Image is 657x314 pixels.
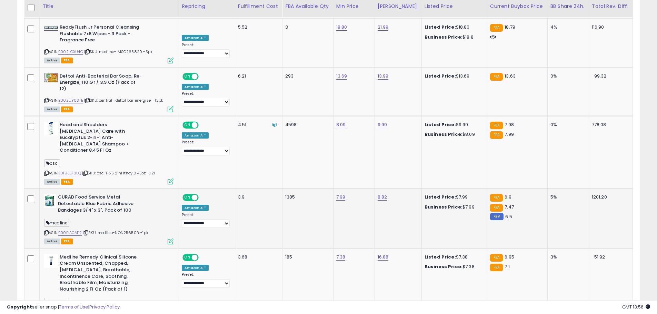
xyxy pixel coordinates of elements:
div: Current Buybox Price [490,3,545,10]
div: $18.80 [425,24,482,30]
a: 7.99 [336,194,346,201]
b: Head and Shoulders [MEDICAL_DATA] Care with Eucalyptus 2-in-1 Anti-[MEDICAL_DATA] Shampoo + Condi... [60,122,143,155]
div: Listed Price [425,3,484,10]
div: $9.99 [425,122,482,128]
div: $8.09 [425,131,482,138]
b: Business Price: [425,131,462,138]
div: 778.08 [592,122,627,128]
span: All listings currently available for purchase on Amazon [44,179,60,185]
small: FBA [490,194,503,202]
div: [PERSON_NAME] [378,3,419,10]
div: Title [42,3,176,10]
div: 3.68 [238,254,277,260]
a: 9.99 [378,121,387,128]
img: 51wYdr9iXsL._SL40_.jpg [44,73,58,82]
span: | SKU: central- dettol bar energize - 12pk [84,98,163,103]
div: 0% [550,122,584,128]
div: $13.69 [425,73,482,79]
div: $7.99 [425,194,482,200]
span: 13.63 [505,73,516,79]
span: OFF [198,122,209,128]
span: OFF [198,195,209,201]
span: medline [44,219,69,227]
a: Privacy Policy [89,304,120,310]
b: Business Price: [425,263,462,270]
div: ASIN: [44,24,173,62]
div: 1201.20 [592,194,627,200]
a: B0193G18LQ [58,170,81,176]
small: FBA [490,204,503,212]
small: FBA [490,254,503,262]
span: 2025-08-15 13:56 GMT [622,304,650,310]
b: Listed Price: [425,73,456,79]
span: OFF [198,73,209,79]
div: Amazon AI * [182,132,209,139]
span: 6.9 [505,194,511,200]
div: 116.90 [592,24,627,30]
span: | SKU: csc-H&S 2in1 ithcy 8.45oz-3.21 [82,170,155,176]
span: FBA [61,179,73,185]
div: 6.21 [238,73,277,79]
span: 7.1 [505,263,509,270]
a: 8.09 [336,121,346,128]
b: Business Price: [425,34,462,40]
div: 293 [285,73,328,79]
span: ON [183,122,192,128]
a: 13.99 [378,73,389,80]
span: 7.47 [505,204,514,210]
span: | SKU: medline- MSC263820 -3pk [84,49,152,54]
img: 4177GNU-dlL._SL40_.jpg [44,122,58,135]
a: 8.82 [378,194,387,201]
span: FBA [61,107,73,112]
a: B00ZUY0STE [58,98,83,103]
b: CURAD Food Service Metal Detectable Blue Fabric Adhesive Bandages 3/4" x 3", Pack of 100 [58,194,142,215]
div: ASIN: [44,73,173,111]
b: Listed Price: [425,254,456,260]
b: Business Price: [425,204,462,210]
span: OFF [198,254,209,260]
div: 4% [550,24,584,30]
span: FBA [61,239,73,244]
span: csc [44,159,60,167]
span: 7.98 [505,121,514,128]
small: FBA [490,131,503,139]
small: FBA [490,264,503,271]
div: Amazon AI * [182,265,209,271]
span: 18.79 [505,24,515,30]
b: Listed Price: [425,121,456,128]
div: Preset: [182,213,229,228]
small: FBA [490,24,503,32]
div: ASIN: [44,122,173,184]
div: Amazon AI * [182,205,209,211]
a: B002LGXU4O [58,49,83,55]
div: 5% [550,194,584,200]
div: Repricing [182,3,232,10]
img: 21QgX5DdozL._SL40_.jpg [44,254,58,268]
div: BB Share 24h. [550,3,586,10]
div: $18.8 [425,34,482,40]
span: 7.99 [505,131,514,138]
div: Preset: [182,272,229,288]
div: Min Price [336,3,372,10]
div: Amazon AI * [182,84,209,90]
div: $7.99 [425,204,482,210]
span: 6.95 [505,254,514,260]
div: $7.38 [425,264,482,270]
span: All listings currently available for purchase on Amazon [44,58,60,63]
b: Dettol Anti-Bacterial Bar Soap, Re-Energize, 110 Gr / 3.9 Oz (Pack of 12) [60,73,143,94]
a: B00EIACAE2 [58,230,82,236]
div: ASIN: [44,194,173,243]
span: FBA [61,58,73,63]
div: 0% [550,73,584,79]
strong: Copyright [7,304,32,310]
a: 21.99 [378,24,389,31]
div: 1385 [285,194,328,200]
div: 3 [285,24,328,30]
img: 41gxp59tAGL._SL40_.jpg [44,194,56,208]
img: 41hay0mSh+L._SL40_.jpg [44,26,58,29]
a: 16.88 [378,254,389,261]
div: FBA Available Qty [285,3,330,10]
span: ON [183,254,192,260]
div: 3.9 [238,194,277,200]
b: ReadyFlush Jr Personal Cleansing Flushable 7x8 Wipes - 3 Pack - Fragrance Free [60,24,143,45]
